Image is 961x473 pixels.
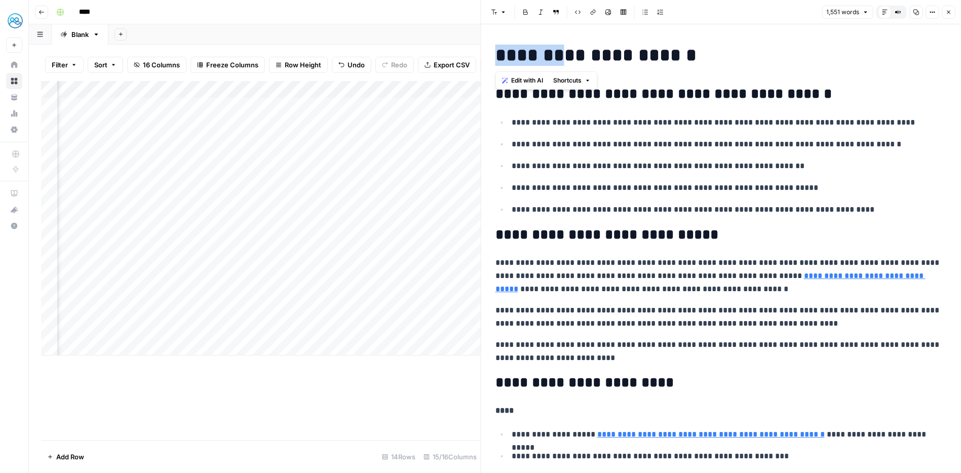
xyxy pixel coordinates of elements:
button: Workspace: MyHealthTeam [6,8,22,33]
a: Blank [52,24,108,45]
a: AirOps Academy [6,185,22,202]
a: Your Data [6,89,22,105]
a: Home [6,57,22,73]
div: What's new? [7,202,22,217]
span: Sort [94,60,107,70]
span: 16 Columns [143,60,180,70]
a: Browse [6,73,22,89]
button: What's new? [6,202,22,218]
button: 16 Columns [127,57,186,73]
span: Undo [348,60,365,70]
button: Redo [375,57,414,73]
span: Filter [52,60,68,70]
button: Help + Support [6,218,22,234]
span: Row Height [285,60,321,70]
button: Freeze Columns [190,57,265,73]
span: Shortcuts [553,76,582,85]
span: Add Row [56,452,84,462]
a: Usage [6,105,22,122]
button: Undo [332,57,371,73]
button: Add Row [41,449,90,465]
button: Row Height [269,57,328,73]
div: Blank [71,29,89,40]
span: 1,551 words [826,8,859,17]
button: Shortcuts [549,74,595,87]
span: Redo [391,60,407,70]
button: Sort [88,57,123,73]
button: Filter [45,57,84,73]
button: Export CSV [418,57,476,73]
div: 14 Rows [378,449,419,465]
span: Edit with AI [511,76,543,85]
span: Export CSV [434,60,470,70]
button: Edit with AI [498,74,547,87]
button: 1,551 words [822,6,873,19]
img: MyHealthTeam Logo [6,12,24,30]
a: Settings [6,122,22,138]
div: 15/16 Columns [419,449,481,465]
span: Freeze Columns [206,60,258,70]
